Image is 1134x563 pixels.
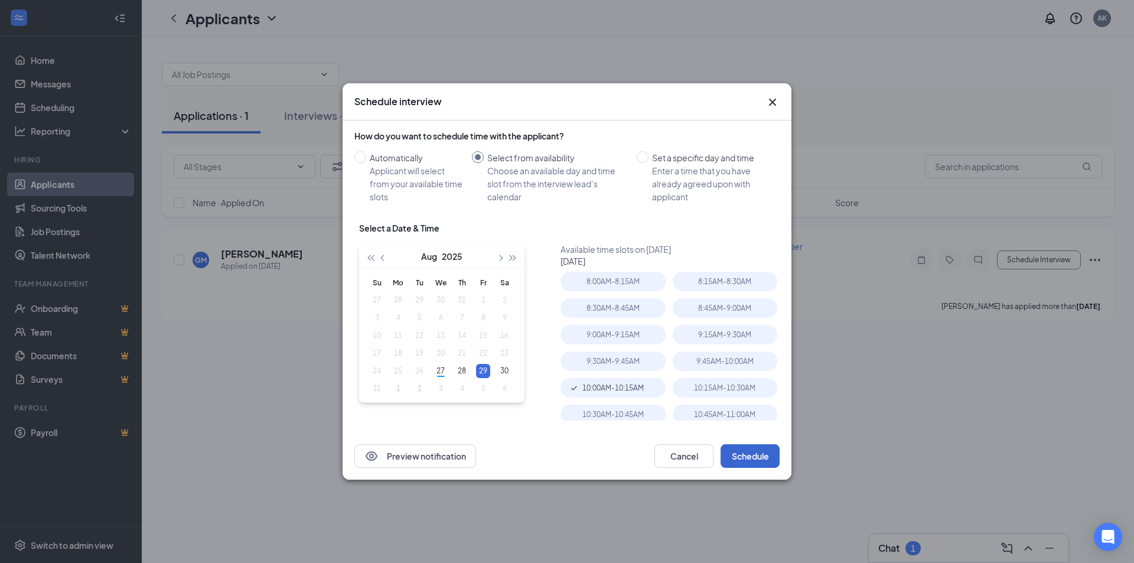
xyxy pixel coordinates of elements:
td: 2025-09-02 [409,380,430,398]
div: Available time slots on [DATE] [561,243,784,255]
h3: Schedule interview [354,95,442,108]
div: 1 [391,382,405,396]
div: Applicant will select from your available time slots [370,164,462,203]
div: 27 [434,364,448,378]
td: 2025-08-30 [494,362,515,380]
div: 10:00AM - 10:15AM [561,378,665,398]
svg: Checkmark [569,383,579,393]
button: Close [765,95,780,109]
div: Select a Date & Time [359,222,439,234]
div: How do you want to schedule time with the applicant? [354,130,780,142]
th: Fr [472,274,494,291]
div: Enter a time that you have already agreed upon with applicant [652,164,770,203]
button: EyePreview notification [354,444,476,468]
th: Sa [494,274,515,291]
td: 2025-09-01 [387,380,409,398]
div: Set a specific day and time [652,151,770,164]
th: Su [366,274,387,291]
div: 10:15AM - 10:30AM [673,378,777,398]
div: Automatically [370,151,462,164]
div: Choose an available day and time slot from the interview lead’s calendar [487,164,627,203]
div: 28 [455,364,469,378]
div: [DATE] [561,255,784,267]
button: 2025 [442,245,462,268]
div: 9:30AM - 9:45AM [561,352,665,371]
svg: Cross [765,95,780,109]
div: 10:45AM - 11:00AM [673,405,777,424]
div: 8:30AM - 8:45AM [561,298,665,318]
td: 2025-08-27 [430,362,451,380]
div: 8:15AM - 8:30AM [673,272,777,291]
div: 9:15AM - 9:30AM [673,325,777,344]
div: 2 [412,382,426,396]
div: 10:30AM - 10:45AM [561,405,665,424]
button: Aug [421,245,437,268]
th: Mo [387,274,409,291]
td: 2025-08-29 [472,362,494,380]
div: Select from availability [487,151,627,164]
div: 9:00AM - 9:15AM [561,325,665,344]
div: 8:00AM - 8:15AM [561,272,665,291]
th: Tu [409,274,430,291]
th: We [430,274,451,291]
div: 30 [497,364,511,378]
svg: Eye [364,449,379,463]
div: 8:45AM - 9:00AM [673,298,777,318]
td: 2025-08-28 [451,362,472,380]
div: Open Intercom Messenger [1094,523,1122,551]
button: Schedule [721,444,780,468]
th: Th [451,274,472,291]
button: Cancel [654,444,713,468]
div: 29 [476,364,490,378]
div: 9:45AM - 10:00AM [673,352,777,371]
